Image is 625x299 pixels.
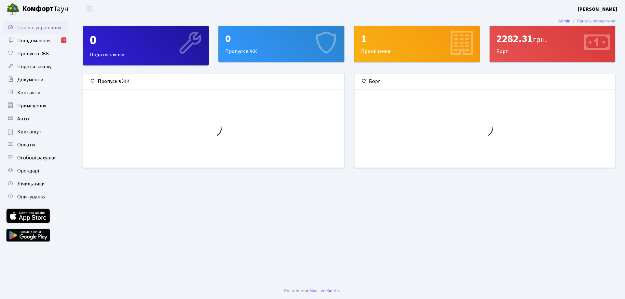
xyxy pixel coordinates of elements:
a: Пропуск в ЖК [3,47,68,60]
a: [PERSON_NAME] [578,5,617,13]
a: Massive Kinetic [310,287,340,294]
div: 0 [90,33,202,48]
div: Розроблено . [284,287,341,294]
span: Приміщення [17,102,46,109]
button: Переключити навігацію [81,4,98,14]
b: Комфорт [22,4,53,14]
a: Квитанції [3,125,68,138]
span: Подати заявку [17,63,51,70]
span: Повідомлення [17,37,50,44]
span: Квитанції [17,128,41,135]
span: Панель управління [17,24,61,31]
a: Опитування [3,190,68,203]
a: 1Приміщення [354,26,480,62]
div: Борг [490,26,615,62]
li: Панель управління [570,18,615,25]
div: Пропуск в ЖК [83,74,344,89]
span: Контакти [17,89,40,96]
a: 0Подати заявку [83,26,209,65]
div: 1 [361,33,473,45]
span: Лічильники [17,180,45,187]
div: 2282.31 [496,33,608,45]
a: Admin [558,18,570,24]
nav: breadcrumb [549,14,625,28]
span: Таун [22,4,68,15]
span: Особові рахунки [17,154,56,161]
a: 0Пропуск в ЖК [218,26,344,62]
span: Оплати [17,141,35,148]
span: Документи [17,76,43,83]
a: Подати заявку [3,60,68,73]
span: Авто [17,115,29,122]
span: грн. [533,34,547,45]
span: Орендарі [17,167,39,174]
div: Подати заявку [83,26,208,65]
div: Пропуск в ЖК [219,26,344,62]
a: Авто [3,112,68,125]
a: Особові рахунки [3,151,68,164]
a: Панель управління [3,21,68,34]
a: Повідомлення1 [3,34,68,47]
a: Документи [3,73,68,86]
a: Орендарі [3,164,68,177]
a: Оплати [3,138,68,151]
span: Пропуск в ЖК [17,50,49,57]
a: Лічильники [3,177,68,190]
b: [PERSON_NAME] [578,6,617,13]
div: Борг [354,74,615,89]
img: logo.png [7,3,20,16]
div: 0 [225,33,337,45]
div: Приміщення [354,26,479,62]
a: Приміщення [3,99,68,112]
a: Контакти [3,86,68,99]
div: 1 [61,37,66,43]
span: Опитування [17,193,46,200]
